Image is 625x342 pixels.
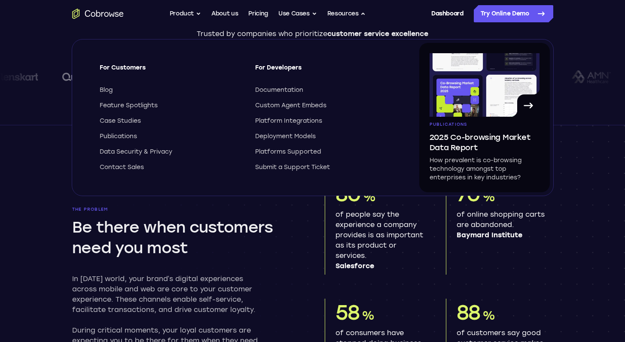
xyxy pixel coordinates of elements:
[474,5,553,22] a: Try Online Demo
[72,274,266,315] p: In [DATE] world, your brand’s digital experiences across mobile and web are core to your customer...
[327,30,428,38] span: customer service excellence
[335,300,360,325] span: 58
[100,132,240,141] a: Publications
[72,9,124,19] a: Go to the home page
[100,148,172,156] span: Data Security & Privacy
[430,156,540,182] p: How prevalent is co-browsing technology amongst top enterprises in key industries?
[211,5,238,22] a: About us
[255,117,395,125] a: Platform Integrations
[255,148,321,156] span: Platforms Supported
[255,132,316,141] span: Deployment Models
[335,209,425,271] p: of people say the experience a company provides is as important as its product or services.
[100,86,240,94] a: Blog
[278,5,317,22] button: Use Cases
[430,53,540,117] img: A page from the browsing market ebook
[255,101,395,110] a: Custom Agent Embeds
[457,230,546,240] span: Baymard Institute
[100,117,240,125] a: Case Studies
[430,122,467,127] span: Publications
[457,209,546,240] p: of online shopping carts are abandoned.
[100,86,113,94] span: Blog
[255,132,395,141] a: Deployment Models
[255,64,395,79] span: For Developers
[327,5,366,22] button: Resources
[170,5,201,22] button: Product
[335,261,425,271] span: Salesforce
[100,101,240,110] a: Feature Spotlights
[255,86,395,94] a: Documentation
[100,148,240,156] a: Data Security & Privacy
[430,132,540,153] span: 2025 Co-browsing Market Data Report
[100,163,144,172] span: Contact Sales
[431,5,463,22] a: Dashboard
[255,148,395,156] a: Platforms Supported
[255,101,326,110] span: Custom Agent Embeds
[255,163,395,172] a: Submit a Support Ticket
[100,117,141,125] span: Case Studies
[482,308,495,323] span: %
[482,190,495,204] span: %
[457,300,481,325] span: 88
[248,5,268,22] a: Pricing
[363,190,375,204] span: %
[255,86,303,94] span: Documentation
[100,132,137,141] span: Publications
[100,64,240,79] span: For Customers
[100,163,240,172] a: Contact Sales
[100,101,158,110] span: Feature Spotlights
[255,117,322,125] span: Platform Integrations
[255,163,330,172] span: Submit a Support Ticket
[362,308,374,323] span: %
[72,207,301,212] p: The problem
[72,217,297,258] h2: Be there when customers need you most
